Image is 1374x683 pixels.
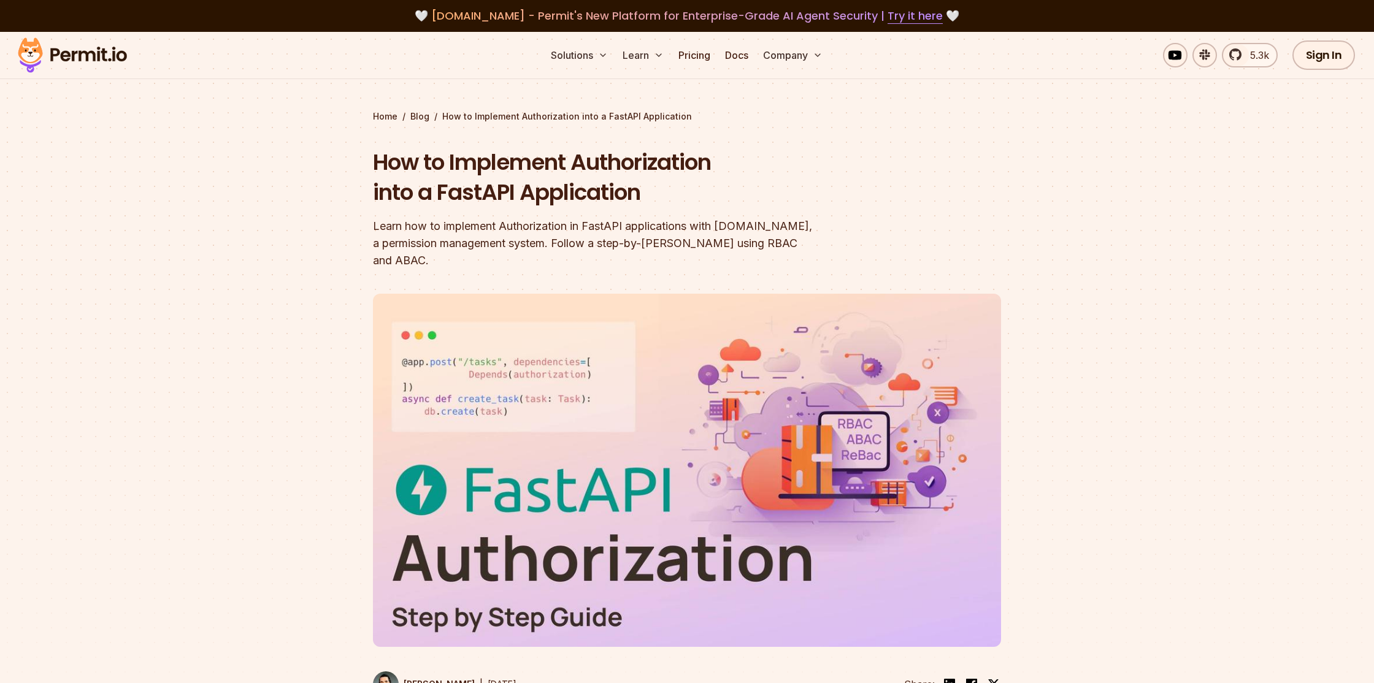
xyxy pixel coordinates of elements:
div: 🤍 🤍 [29,7,1345,25]
a: Docs [720,43,753,67]
img: Permit logo [12,34,132,76]
a: Try it here [888,8,943,24]
a: Blog [410,110,429,123]
span: 5.3k [1243,48,1269,63]
div: / / [373,110,1001,123]
a: Sign In [1292,40,1356,70]
h1: How to Implement Authorization into a FastAPI Application [373,147,844,208]
button: Solutions [546,43,613,67]
a: 5.3k [1222,43,1278,67]
span: [DOMAIN_NAME] - Permit's New Platform for Enterprise-Grade AI Agent Security | [431,8,943,23]
a: Home [373,110,397,123]
button: Learn [618,43,669,67]
a: Pricing [674,43,715,67]
button: Company [758,43,827,67]
img: How to Implement Authorization into a FastAPI Application [373,294,1001,647]
div: Learn how to implement Authorization in FastAPI applications with [DOMAIN_NAME], a permission man... [373,218,844,269]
